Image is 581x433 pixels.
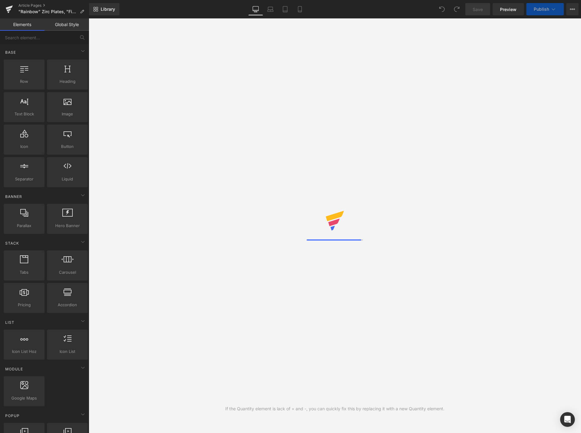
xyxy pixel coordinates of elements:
span: Publish [534,7,549,12]
a: Desktop [248,3,263,15]
span: Icon List [49,348,86,355]
span: Icon List Hoz [6,348,43,355]
span: Popup [5,413,20,419]
span: Icon [6,143,43,150]
a: New Library [89,3,119,15]
span: Button [49,143,86,150]
a: Laptop [263,3,278,15]
span: Banner [5,194,23,199]
span: Module [5,366,24,372]
span: Carousel [49,269,86,276]
a: Mobile [292,3,307,15]
div: Open Intercom Messenger [560,412,575,427]
a: Tablet [278,3,292,15]
div: If the Quantity element is lack of + and -, you can quickly fix this by replacing it with a new Q... [225,405,444,412]
span: Google Maps [6,395,43,401]
span: Tabs [6,269,43,276]
span: Heading [49,78,86,85]
span: Row [6,78,43,85]
button: Redo [451,3,463,15]
a: Preview [493,3,524,15]
span: Pricing [6,302,43,308]
span: "Rainbow" Zirc Plates, "FireAcid" Pens, ...and more! (Blog Post) [18,9,77,14]
a: Article Pages [18,3,89,8]
span: Save [473,6,483,13]
span: Hero Banner [49,222,86,229]
button: More [566,3,579,15]
span: Preview [500,6,517,13]
span: Image [49,111,86,117]
a: Global Style [45,18,89,31]
span: Accordion [49,302,86,308]
span: Text Block [6,111,43,117]
span: Base [5,49,17,55]
span: Liquid [49,176,86,182]
button: Undo [436,3,448,15]
span: Library [101,6,115,12]
button: Publish [526,3,564,15]
span: Separator [6,176,43,182]
span: Parallax [6,222,43,229]
span: List [5,319,15,325]
span: Stack [5,240,20,246]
